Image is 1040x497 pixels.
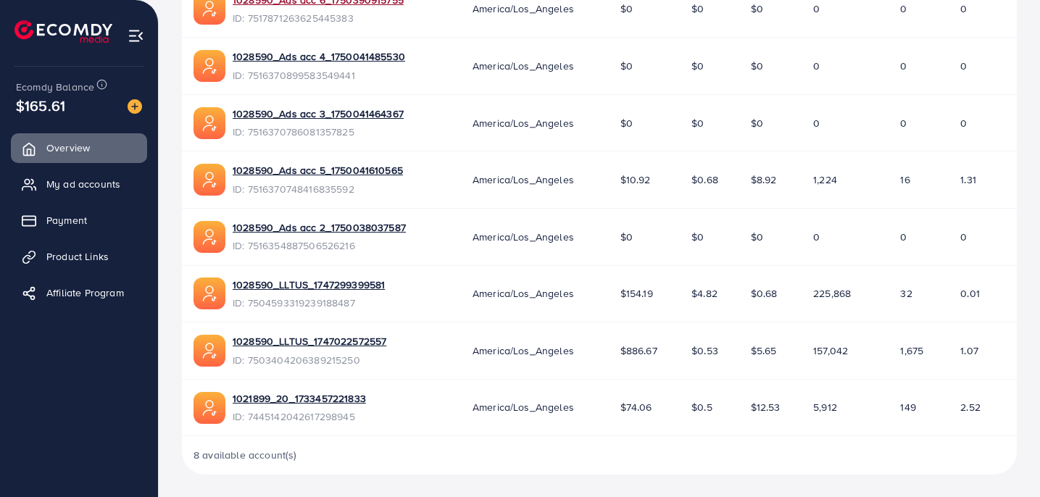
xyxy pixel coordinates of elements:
[960,230,967,244] span: 0
[233,409,366,424] span: ID: 7445142042617298945
[46,213,87,227] span: Payment
[813,230,820,244] span: 0
[233,277,385,292] a: 1028590_LLTUS_1747299399581
[233,49,405,64] a: 1028590_Ads acc 4_1750041485530
[691,172,718,187] span: $0.68
[233,106,404,121] a: 1028590_Ads acc 3_1750041464367
[233,238,406,253] span: ID: 7516354887506526216
[900,230,907,244] span: 0
[194,164,225,196] img: ic-ads-acc.e4c84228.svg
[751,343,777,358] span: $5.65
[813,172,837,187] span: 1,224
[473,230,574,244] span: America/Los_Angeles
[960,116,967,130] span: 0
[691,230,704,244] span: $0
[900,343,923,358] span: 1,675
[900,59,907,73] span: 0
[960,1,967,16] span: 0
[11,170,147,199] a: My ad accounts
[473,172,574,187] span: America/Los_Angeles
[194,221,225,253] img: ic-ads-acc.e4c84228.svg
[960,172,976,187] span: 1.31
[620,400,652,414] span: $74.06
[128,99,142,114] img: image
[11,206,147,235] a: Payment
[194,448,297,462] span: 8 available account(s)
[960,286,980,301] span: 0.01
[813,400,837,414] span: 5,912
[813,1,820,16] span: 0
[751,59,763,73] span: $0
[473,116,574,130] span: America/Los_Angeles
[473,1,574,16] span: America/Los_Angeles
[813,286,851,301] span: 225,868
[194,277,225,309] img: ic-ads-acc.e4c84228.svg
[751,400,781,414] span: $12.53
[194,50,225,82] img: ic-ads-acc.e4c84228.svg
[194,392,225,424] img: ic-ads-acc.e4c84228.svg
[620,172,651,187] span: $10.92
[900,400,915,414] span: 149
[194,335,225,367] img: ic-ads-acc.e4c84228.svg
[128,28,144,44] img: menu
[620,116,633,130] span: $0
[620,230,633,244] span: $0
[16,80,94,94] span: Ecomdy Balance
[233,353,386,367] span: ID: 7503404206389215250
[233,296,385,310] span: ID: 7504593319239188487
[194,107,225,139] img: ic-ads-acc.e4c84228.svg
[960,343,978,358] span: 1.07
[751,172,777,187] span: $8.92
[233,125,404,139] span: ID: 7516370786081357825
[233,163,403,177] a: 1028590_Ads acc 5_1750041610565
[473,343,574,358] span: America/Los_Angeles
[473,59,574,73] span: America/Los_Angeles
[691,400,712,414] span: $0.5
[691,59,704,73] span: $0
[233,334,386,348] a: 1028590_LLTUS_1747022572557
[233,220,406,235] a: 1028590_Ads acc 2_1750038037587
[46,141,90,155] span: Overview
[751,286,778,301] span: $0.68
[11,242,147,271] a: Product Links
[960,400,981,414] span: 2.52
[813,116,820,130] span: 0
[900,172,910,187] span: 16
[900,1,907,16] span: 0
[691,1,704,16] span: $0
[813,343,848,358] span: 157,042
[233,182,403,196] span: ID: 7516370748416835592
[11,133,147,162] a: Overview
[960,59,967,73] span: 0
[900,286,912,301] span: 32
[620,1,633,16] span: $0
[751,1,763,16] span: $0
[620,59,633,73] span: $0
[14,20,112,43] img: logo
[978,432,1029,486] iframe: Chat
[11,278,147,307] a: Affiliate Program
[46,177,120,191] span: My ad accounts
[691,116,704,130] span: $0
[751,230,763,244] span: $0
[691,343,718,358] span: $0.53
[46,285,124,300] span: Affiliate Program
[473,286,574,301] span: America/Los_Angeles
[620,343,657,358] span: $886.67
[46,249,109,264] span: Product Links
[473,400,574,414] span: America/Los_Angeles
[233,68,405,83] span: ID: 7516370899583549441
[691,286,717,301] span: $4.82
[813,59,820,73] span: 0
[900,116,907,130] span: 0
[16,95,65,116] span: $165.61
[751,116,763,130] span: $0
[233,11,404,25] span: ID: 7517871263625445383
[233,391,366,406] a: 1021899_20_1733457221833
[620,286,653,301] span: $154.19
